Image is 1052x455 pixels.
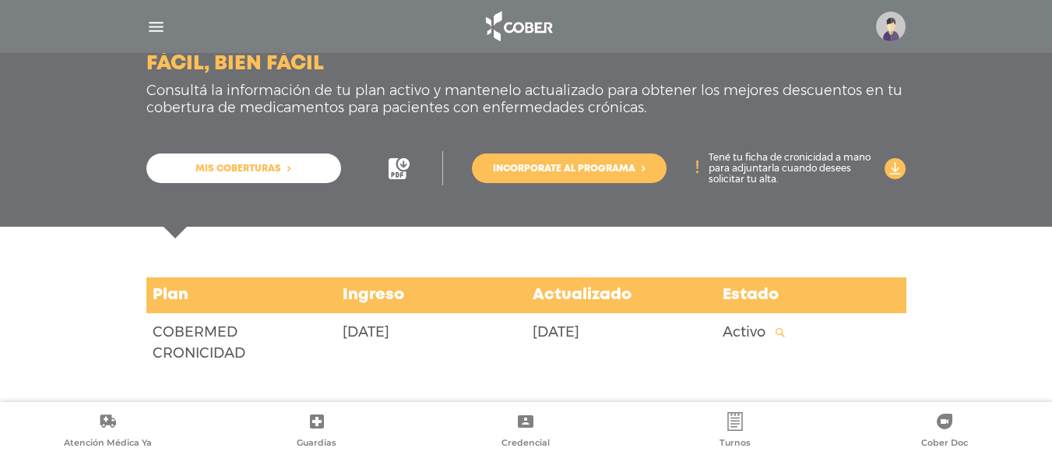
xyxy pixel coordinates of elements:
[839,412,1049,452] a: Cober Doc
[195,164,281,174] span: Mis coberturas
[146,153,341,183] a: Mis coberturas
[526,316,716,370] div: [DATE]
[921,437,968,451] span: Cober Doc
[526,277,716,313] div: Actualizado
[146,83,906,116] p: Consultá la información de tu plan activo y mantenelo actualizado para obtener los mejores descue...
[493,164,635,174] span: Incorporate al programa
[64,437,152,451] span: Atención Médica Ya
[716,277,906,313] div: Estado
[720,437,751,451] span: Turnos
[501,437,550,451] span: Credencial
[146,17,166,37] img: Cober_menu-lines-white.svg
[472,153,667,183] a: Incorporate al programa
[421,412,631,452] a: Credencial
[716,316,906,370] div: Activo
[146,52,324,76] h3: Fácil, bien fácil
[3,412,213,452] a: Atención Médica Ya
[146,316,336,370] div: COBERMED CRONICIDAD
[336,316,526,370] div: [DATE]
[213,412,422,452] a: Guardias
[336,277,526,313] div: Ingreso
[709,152,875,185] p: Tené tu ficha de cronicidad a mano para adjuntarla cuando desees solicitar tu alta.
[876,12,906,41] img: profile-placeholder.svg
[477,8,559,45] img: logo_cober_home-white.png
[631,412,840,452] a: Turnos
[297,437,336,451] span: Guardias
[146,277,336,313] div: Plan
